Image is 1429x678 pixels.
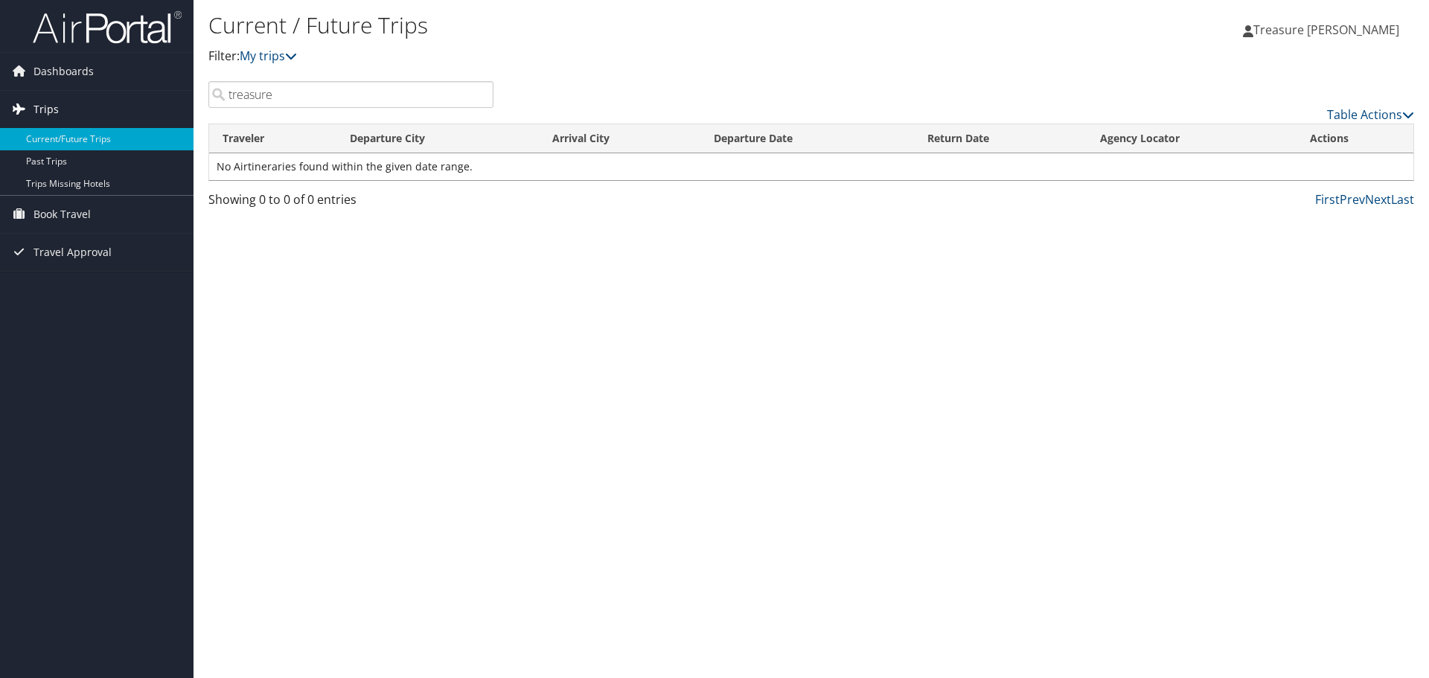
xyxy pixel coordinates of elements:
input: Search Traveler or Arrival City [208,81,493,108]
span: Trips [33,91,59,128]
a: Prev [1340,191,1365,208]
a: Treasure [PERSON_NAME] [1243,7,1414,52]
th: Return Date: activate to sort column ascending [914,124,1087,153]
a: First [1315,191,1340,208]
img: airportal-logo.png [33,10,182,45]
span: Travel Approval [33,234,112,271]
a: My trips [240,48,297,64]
span: Treasure [PERSON_NAME] [1253,22,1399,38]
th: Departure City: activate to sort column ascending [336,124,539,153]
span: Dashboards [33,53,94,90]
th: Actions [1297,124,1413,153]
th: Arrival City: activate to sort column ascending [539,124,700,153]
td: No Airtineraries found within the given date range. [209,153,1413,180]
span: Book Travel [33,196,91,233]
th: Departure Date: activate to sort column descending [700,124,914,153]
a: Next [1365,191,1391,208]
div: Showing 0 to 0 of 0 entries [208,191,493,216]
a: Table Actions [1327,106,1414,123]
h1: Current / Future Trips [208,10,1012,41]
th: Traveler: activate to sort column ascending [209,124,336,153]
a: Last [1391,191,1414,208]
th: Agency Locator: activate to sort column ascending [1087,124,1297,153]
p: Filter: [208,47,1012,66]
